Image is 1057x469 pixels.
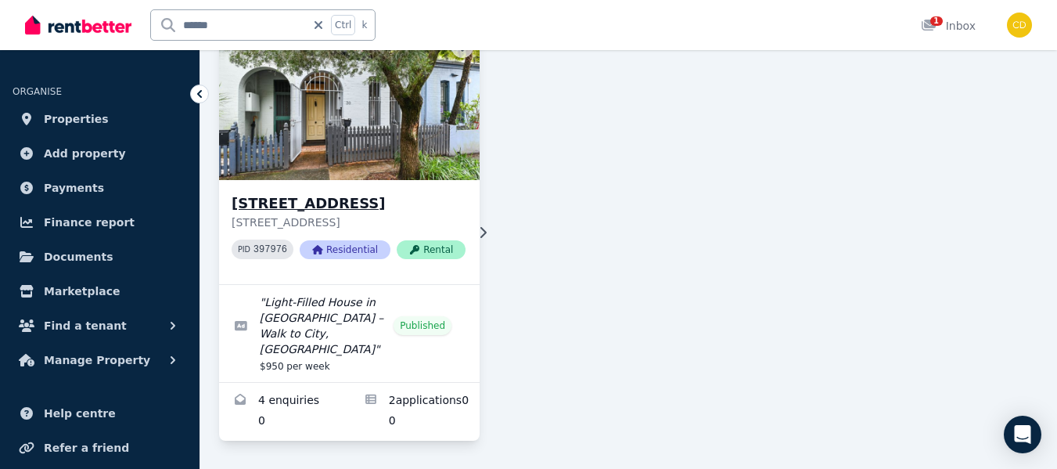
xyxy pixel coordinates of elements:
[1007,13,1032,38] img: Chris Dimitropoulos
[13,103,187,135] a: Properties
[930,16,943,26] span: 1
[350,383,480,441] a: Applications for 30 Bishopgate St, Camperdown
[13,172,187,204] a: Payments
[44,404,116,423] span: Help centre
[13,138,187,169] a: Add property
[219,383,350,441] a: Enquiries for 30 Bishopgate St, Camperdown
[44,213,135,232] span: Finance report
[253,244,287,255] code: 397976
[13,86,62,97] span: ORGANISE
[219,285,480,382] a: Edit listing: Light-Filled House in Prime Camperdown – Walk to City, University & Parks
[1004,416,1041,453] div: Open Intercom Messenger
[232,215,466,230] p: [STREET_ADDRESS]
[44,282,120,301] span: Marketplace
[300,240,390,259] span: Residential
[921,18,976,34] div: Inbox
[13,276,187,307] a: Marketplace
[44,110,109,128] span: Properties
[44,351,150,370] span: Manage Property
[232,193,466,215] h3: [STREET_ADDRESS]
[25,13,131,37] img: RentBetter
[13,207,187,238] a: Finance report
[13,345,187,376] button: Manage Property
[44,247,113,266] span: Documents
[13,310,187,341] button: Find a tenant
[44,316,127,335] span: Find a tenant
[13,432,187,464] a: Refer a friend
[361,19,367,31] span: k
[238,245,250,254] small: PID
[331,15,355,35] span: Ctrl
[219,30,480,284] a: 30 Bishopgate St, Camperdown[STREET_ADDRESS][STREET_ADDRESS]PID 397976ResidentialRental
[44,144,126,163] span: Add property
[44,438,129,457] span: Refer a friend
[44,179,104,197] span: Payments
[397,240,466,259] span: Rental
[213,26,487,184] img: 30 Bishopgate St, Camperdown
[13,398,187,429] a: Help centre
[13,241,187,272] a: Documents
